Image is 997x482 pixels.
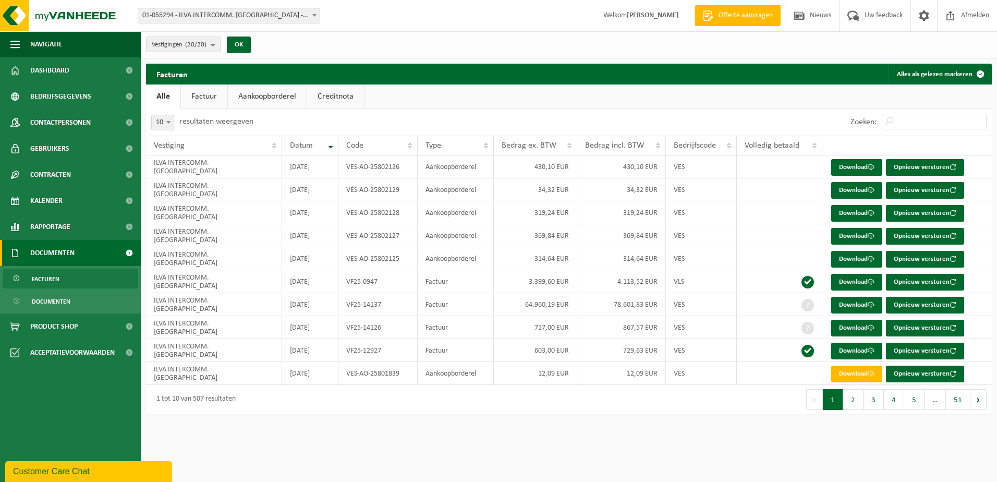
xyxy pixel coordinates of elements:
button: Opnieuw versturen [886,159,964,176]
button: 2 [843,389,864,410]
td: VES [666,316,737,339]
td: [DATE] [282,339,338,362]
td: [DATE] [282,270,338,293]
td: 369,84 EUR [494,224,578,247]
td: 3.399,60 EUR [494,270,578,293]
span: Offerte aanvragen [716,10,775,21]
td: 34,32 EUR [494,178,578,201]
button: Opnieuw versturen [886,182,964,199]
a: Facturen [3,269,138,288]
td: VES [666,155,737,178]
span: Bedrag ex. BTW [502,141,556,150]
button: 4 [884,389,904,410]
td: ILVA INTERCOMM. [GEOGRAPHIC_DATA] [146,224,282,247]
td: VES [666,224,737,247]
span: Type [425,141,441,150]
td: VES [666,362,737,385]
button: Opnieuw versturen [886,343,964,359]
td: 314,64 EUR [494,247,578,270]
span: Contactpersonen [30,110,91,136]
a: Download [831,297,882,314]
td: VES-AO-25801839 [338,362,417,385]
span: Product Shop [30,314,78,340]
span: Documenten [30,240,75,266]
td: VES [666,201,737,224]
td: 78.601,83 EUR [577,293,665,316]
button: Previous [806,389,823,410]
a: Download [831,205,882,222]
a: Aankoopborderel [228,85,307,109]
td: [DATE] [282,362,338,385]
span: Navigatie [30,31,63,57]
span: Bedrag incl. BTW [585,141,644,150]
button: Opnieuw versturen [886,366,964,382]
strong: [PERSON_NAME] [627,11,679,19]
div: 1 tot 10 van 507 resultaten [151,390,236,409]
span: Rapportage [30,214,70,240]
td: ILVA INTERCOMM. [GEOGRAPHIC_DATA] [146,201,282,224]
button: Vestigingen(20/20) [146,37,221,52]
span: Documenten [32,292,70,311]
span: Facturen [32,269,59,289]
td: 729,63 EUR [577,339,665,362]
td: VES [666,293,737,316]
td: ILVA INTERCOMM. [GEOGRAPHIC_DATA] [146,270,282,293]
span: Vestiging [154,141,185,150]
iframe: chat widget [5,459,174,482]
a: Creditnota [307,85,364,109]
label: Zoeken: [850,118,877,126]
td: VES [666,339,737,362]
td: 12,09 EUR [577,362,665,385]
td: ILVA INTERCOMM. [GEOGRAPHIC_DATA] [146,155,282,178]
td: ILVA INTERCOMM. [GEOGRAPHIC_DATA] [146,247,282,270]
td: 369,84 EUR [577,224,665,247]
button: 5 [904,389,925,410]
td: ILVA INTERCOMM. [GEOGRAPHIC_DATA] [146,293,282,316]
a: Download [831,182,882,199]
td: [DATE] [282,155,338,178]
button: Opnieuw versturen [886,320,964,336]
td: 430,10 EUR [494,155,578,178]
td: Factuur [418,293,494,316]
span: Dashboard [30,57,69,83]
td: Aankoopborderel [418,362,494,385]
button: Next [970,389,987,410]
td: VES [666,247,737,270]
td: Factuur [418,270,494,293]
span: Bedrijfscode [674,141,716,150]
td: [DATE] [282,247,338,270]
td: 4.113,52 EUR [577,270,665,293]
button: Opnieuw versturen [886,251,964,268]
a: Download [831,366,882,382]
td: [DATE] [282,316,338,339]
a: Offerte aanvragen [695,5,781,26]
td: 64.960,19 EUR [494,293,578,316]
label: resultaten weergeven [179,117,253,126]
a: Download [831,159,882,176]
td: Aankoopborderel [418,247,494,270]
a: Download [831,320,882,336]
count: (20/20) [185,41,206,48]
a: Download [831,343,882,359]
td: 319,24 EUR [577,201,665,224]
button: OK [227,37,251,53]
span: Datum [290,141,313,150]
button: Alles als gelezen markeren [889,64,991,85]
td: Factuur [418,339,494,362]
td: VLS [666,270,737,293]
td: ILVA INTERCOMM. [GEOGRAPHIC_DATA] [146,178,282,201]
td: VF25-0947 [338,270,417,293]
td: VES [666,178,737,201]
span: … [925,389,946,410]
button: 51 [946,389,970,410]
button: Opnieuw versturen [886,274,964,291]
span: Kalender [30,188,63,214]
td: ILVA INTERCOMM. [GEOGRAPHIC_DATA] [146,362,282,385]
td: 867,57 EUR [577,316,665,339]
td: [DATE] [282,293,338,316]
td: VES-AO-25802126 [338,155,417,178]
span: 01-055294 - ILVA INTERCOMM. EREMBODEGEM - EREMBODEGEM [138,8,320,23]
span: Volledig betaald [745,141,799,150]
